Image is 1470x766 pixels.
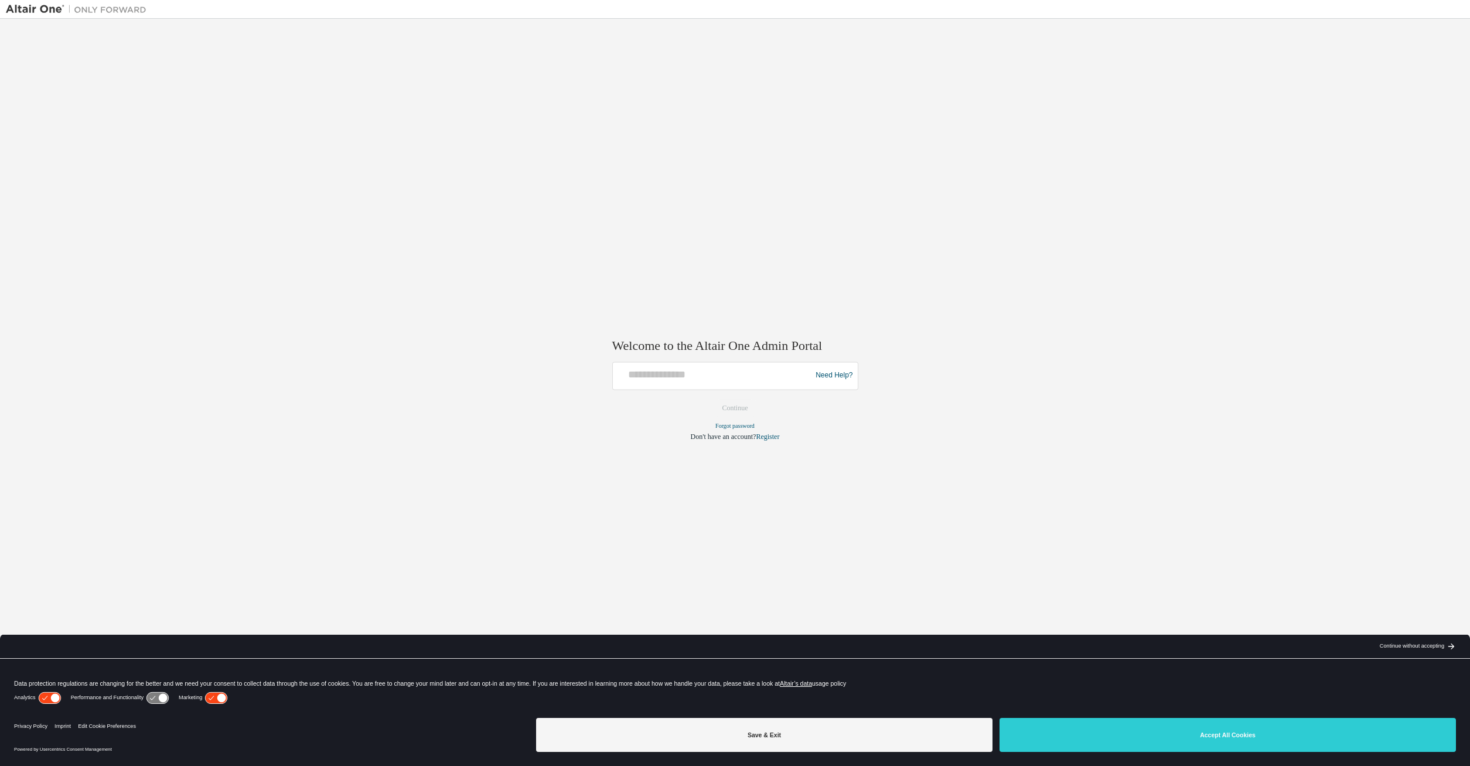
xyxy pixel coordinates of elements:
a: Register [756,433,779,441]
img: Altair One [6,4,152,15]
span: Don't have an account? [691,433,756,441]
h2: Welcome to the Altair One Admin Portal [612,338,858,355]
a: Forgot password [715,423,755,429]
